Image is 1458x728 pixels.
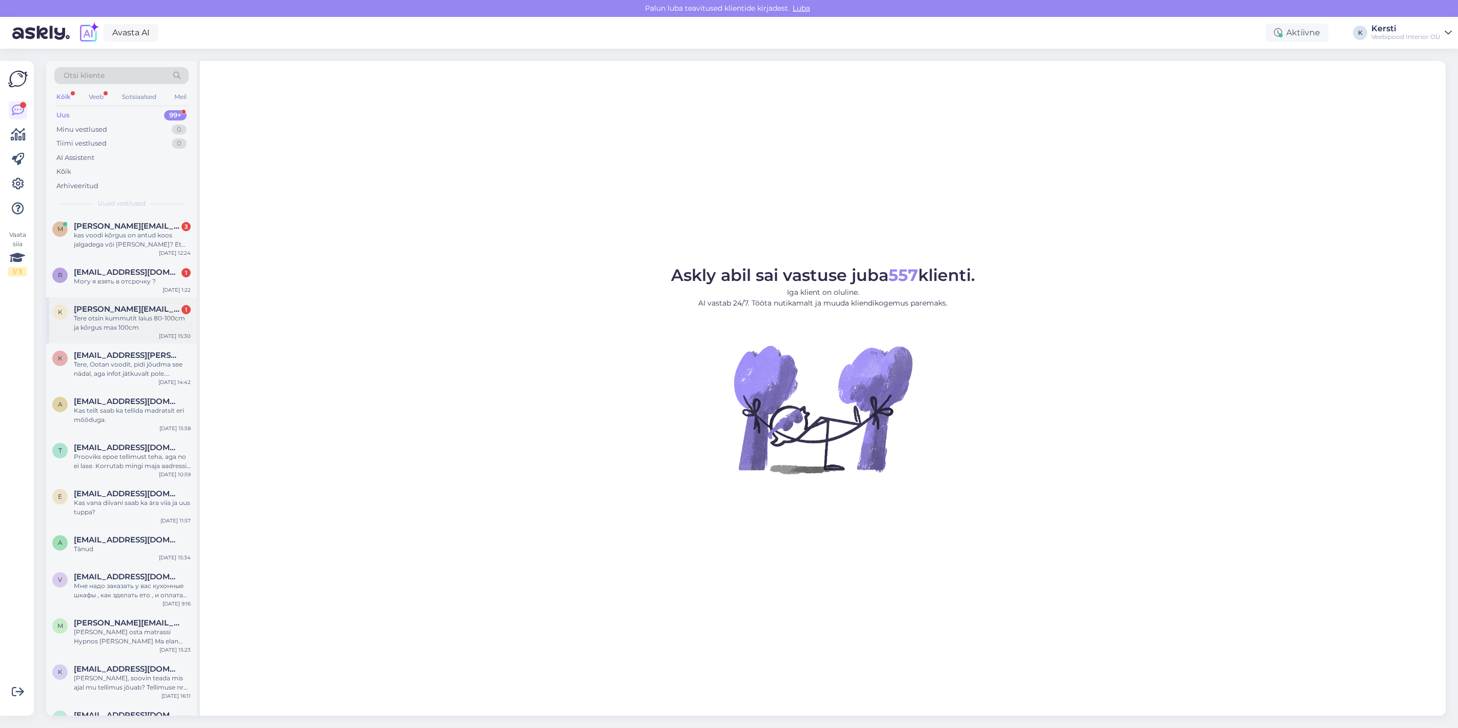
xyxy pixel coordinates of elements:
[74,452,191,471] div: Prooviks epoe tellimust teha, aga no ei lase. Korrutab mingi maja aadressi teemat, kuigi kõik and...
[731,317,915,501] img: Vestlus pole aktiivne
[1371,25,1441,33] div: Kersti
[104,24,158,42] a: Avasta AI
[645,4,789,13] font: Palun luba teavitused klientide kirjadest.
[8,69,28,89] img: Askly Logo
[58,447,62,454] span: t
[74,628,191,646] div: [PERSON_NAME] osta matrassi Hypnos [PERSON_NAME] Ma elan [GEOGRAPHIC_DATA]. Kas pakute saatmist [...
[74,221,180,231] span: marieta.mannilaan@mail.ee
[181,268,191,277] div: 1
[58,714,62,722] span: y
[698,298,947,308] font: AI vastab 24/7. Tööta nutikamalt ja muuda kliendikogemus paremaks.
[54,90,73,104] div: Kõik
[74,314,191,332] div: Tere otsin kummutit laius 80-100cm ja kõrgus max 100cm
[74,406,191,424] div: Kas teilt saab ka tellida madratsit eri mõõduga.
[78,22,99,44] img: explore-ai
[58,668,63,676] span: k
[74,360,191,378] div: Tere, Ootan voodit, pidi jõudma see nädal, aga infot jätkuvalt pole. [PERSON_NAME]
[888,265,918,285] b: 557
[159,332,191,340] div: [DATE] 15:30
[159,249,191,257] div: [DATE] 12:24
[58,354,63,362] span: k
[671,265,975,285] span: Askly abil sai vastuse juba klienti.
[74,305,180,314] span: kristi.villem@gmail.com
[159,424,191,432] div: [DATE] 15:58
[58,308,63,316] span: k
[74,581,191,600] div: Мне надо заказать у вас кухонные шкафы , как зделать ето , и оплата при получения или как?
[56,181,98,191] div: Arhiveeritud
[161,692,191,700] div: [DATE] 16:11
[74,535,180,544] span: almann.kaili@gmail.com
[74,498,191,517] div: Kas vana diivani saab ka ära viia ja uus tuppa?
[120,90,158,104] div: Sotsiaalsed
[56,153,94,163] div: AI Assistent
[74,231,191,249] div: kas voodi kõrgus on antud koos jalgadega või [PERSON_NAME]? Et kui sooviksin voodile juurde [PERS...
[87,90,106,104] div: Veeb
[74,544,191,554] div: Tänud
[159,554,191,561] div: [DATE] 15:34
[8,267,27,276] div: 1 / 3
[58,271,63,279] span: R
[163,286,191,294] div: [DATE] 1:22
[58,539,63,547] span: a
[57,622,63,630] span: m
[74,572,180,581] span: vitalikfedorcuk64@gmail.com
[164,110,187,120] div: 99+
[74,397,180,406] span: aikiraag@mail.ee
[56,125,107,135] div: Minu vestlused
[74,664,180,674] span: keerig@gmail.com
[181,305,191,314] div: 1
[58,493,62,500] span: e
[1371,25,1452,41] a: KerstiVeebipood Interior OÜ
[159,471,191,478] div: [DATE] 10:59
[181,222,191,231] div: 3
[160,517,191,524] div: [DATE] 11:57
[74,268,180,277] span: Rusulencu@yahoo.com
[56,167,71,177] div: Kõik
[74,711,180,720] span: ykrigulson@gmail.com
[74,351,180,360] span: kadri.sada@mail.ee
[56,138,107,149] div: Tiimi vestlused
[64,70,105,81] span: Otsi kliente
[8,230,27,249] font: Vaata siia
[789,4,813,13] span: Luba
[74,674,191,692] div: [PERSON_NAME], soovin teada mis ajal mu tellimus jõuab? Tellimuse nr 000006319
[74,443,180,452] span: thorgrupp@gmail.com
[158,378,191,386] div: [DATE] 14:42
[1286,28,1320,37] font: Aktiivne
[58,576,62,583] span: v
[74,277,191,286] div: Могу я взять в отсрочку ?
[172,90,189,104] div: Meil
[74,618,180,628] span: michal.karasiewicz@gmail.com
[98,199,146,208] span: Uued vestlused
[159,646,191,654] div: [DATE] 15:23
[172,125,187,135] div: 0
[163,600,191,608] div: [DATE] 9:16
[172,138,187,149] div: 0
[1371,33,1441,41] div: Veebipood Interior OÜ
[787,288,859,297] font: Iga klient on oluline.
[74,489,180,498] span: edapihlak15@gmail.com
[58,400,63,408] span: a
[57,225,63,233] span: m
[1353,26,1367,40] div: K
[56,110,70,120] div: Uus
